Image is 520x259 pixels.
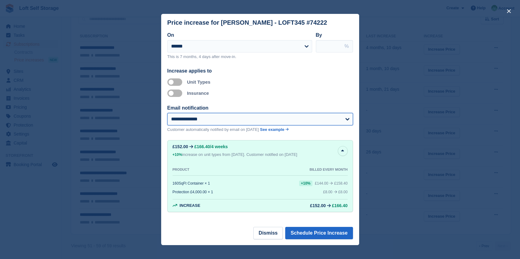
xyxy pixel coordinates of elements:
[173,152,182,158] div: +10%
[187,90,209,96] label: Insurance
[334,181,347,186] span: £158.40
[260,127,285,132] span: See example
[173,181,210,186] div: 160SqFt Container × 1
[504,6,514,16] button: close
[187,79,211,85] label: Unit Types
[310,168,348,172] div: BILLED EVERY MONTH
[167,105,208,111] label: Email notification
[310,203,326,208] div: £152.00
[167,127,259,133] p: Customer automatically notified by email on [DATE]
[167,19,327,26] div: Price increase for [PERSON_NAME] - LOFT345 #74222
[210,144,228,149] span: /4 weeks
[167,81,185,82] label: Apply to unit types
[260,127,289,133] a: See example
[167,32,174,38] label: On
[167,93,185,94] label: Apply to insurance
[167,54,312,60] p: This is 7 months, 4 days after move-in.
[179,203,200,208] span: Increase
[285,227,353,239] button: Schedule Price Increase
[338,190,347,194] span: £8.00
[173,190,213,194] div: Protection £4,000.00 × 1
[253,227,283,239] button: Dismiss
[299,181,312,186] div: +10%
[246,152,297,157] span: Customer notified on [DATE]
[173,168,189,172] div: PRODUCT
[173,144,188,149] div: £152.00
[323,190,332,194] div: £8.00
[332,203,348,208] span: £166.40
[316,32,322,38] label: By
[173,152,245,157] span: increase on unit types from [DATE].
[194,144,210,149] span: £166.40
[315,181,328,186] div: £144.00
[167,67,353,75] div: Increase applies to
